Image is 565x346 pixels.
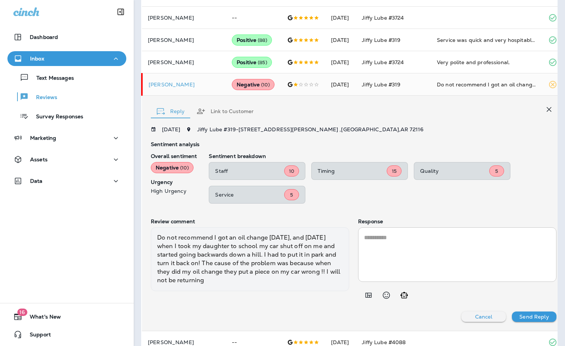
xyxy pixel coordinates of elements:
[358,218,556,224] p: Response
[148,37,220,43] p: [PERSON_NAME]
[325,7,356,29] td: [DATE]
[151,98,191,125] button: Reply
[258,37,267,43] span: ( 88 )
[261,82,270,88] span: ( 10 )
[17,309,27,316] span: 16
[151,179,197,185] p: Urgency
[437,36,536,44] div: Service was quick and very hospitable! Thank you Marlon!
[325,73,356,96] td: [DATE]
[149,82,220,88] p: [PERSON_NAME]
[151,218,349,224] p: Review comment
[148,15,220,21] p: [PERSON_NAME]
[7,108,126,124] button: Survey Responses
[151,153,197,159] p: Overall sentiment
[209,153,556,159] p: Sentiment breakdown
[512,312,556,322] button: Send Reply
[362,59,404,66] span: Jiffy Lube #3724
[362,37,400,43] span: Jiffy Lube #319
[191,98,260,125] button: Link to Customer
[7,174,126,188] button: Data
[7,70,126,85] button: Text Messages
[437,81,536,88] div: Do not recommend I got an oil change yesterday, and today when I took my daughter to school my ca...
[30,34,58,40] p: Dashboard
[215,192,284,198] p: Service
[22,314,61,323] span: What's New
[7,89,126,105] button: Reviews
[362,14,404,21] span: Jiffy Lube #3724
[29,113,83,121] p: Survey Responses
[379,288,394,303] button: Select an emoji
[30,56,44,62] p: Inbox
[197,126,423,133] span: Jiffy Lube #319 - [STREET_ADDRESS][PERSON_NAME] , [GEOGRAPHIC_DATA] , AR 72116
[325,29,356,51] td: [DATE]
[7,152,126,167] button: Assets
[519,314,549,320] p: Send Reply
[475,314,493,320] p: Cancel
[180,165,189,171] span: ( 10 )
[232,57,272,68] div: Positive
[30,178,43,184] p: Data
[397,288,412,303] button: Generate AI response
[7,327,126,342] button: Support
[461,312,506,322] button: Cancel
[232,79,275,90] div: Negative
[325,51,356,73] td: [DATE]
[7,309,126,324] button: 16What's New
[495,168,498,174] span: 5
[362,339,406,346] span: Jiffy Lube #4088
[420,168,489,174] p: Quality
[318,168,387,174] p: Timing
[151,141,556,147] p: Sentiment analysis
[7,131,126,145] button: Marketing
[29,94,57,101] p: Reviews
[162,126,180,132] p: [DATE]
[22,332,51,340] span: Support
[30,156,48,162] p: Assets
[148,339,220,345] p: [PERSON_NAME]
[215,168,284,174] p: Staff
[29,75,74,82] p: Text Messages
[362,81,400,88] span: Jiffy Lube #319
[289,168,294,174] span: 10
[110,4,131,19] button: Collapse Sidebar
[30,135,56,141] p: Marketing
[290,192,293,198] span: 5
[151,162,194,173] div: Negative
[232,34,272,46] div: Positive
[7,30,126,45] button: Dashboard
[258,59,267,66] span: ( 85 )
[437,59,536,66] div: Very polite and professional.
[361,288,376,303] button: Add in a premade template
[151,227,349,291] div: Do not recommend I got an oil change [DATE], and [DATE] when I took my daughter to school my car ...
[226,7,281,29] td: --
[149,82,220,88] div: Click to view Customer Drawer
[7,51,126,66] button: Inbox
[151,188,197,194] p: High Urgency
[392,168,397,174] span: 15
[148,59,220,65] p: [PERSON_NAME]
